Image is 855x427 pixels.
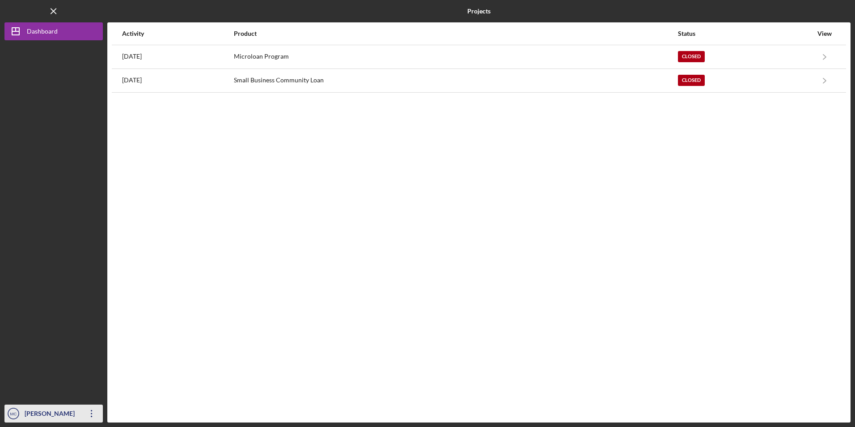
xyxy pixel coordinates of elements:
[22,405,80,425] div: [PERSON_NAME]
[234,69,677,92] div: Small Business Community Loan
[467,8,491,15] b: Projects
[10,411,17,416] text: MC
[678,75,705,86] div: Closed
[234,46,677,68] div: Microloan Program
[122,30,233,37] div: Activity
[234,30,677,37] div: Product
[122,77,142,84] time: 2023-08-31 00:28
[678,30,813,37] div: Status
[122,53,142,60] time: 2023-10-05 17:28
[678,51,705,62] div: Closed
[4,22,103,40] button: Dashboard
[27,22,58,43] div: Dashboard
[4,405,103,423] button: MC[PERSON_NAME]
[813,30,836,37] div: View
